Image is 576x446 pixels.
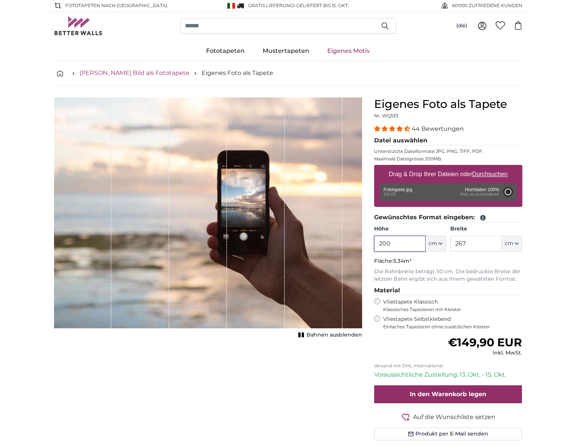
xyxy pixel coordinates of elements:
[374,213,522,222] legend: Gewünschtes Format eingeben:
[429,240,437,247] span: cm
[450,19,473,33] button: (de)
[383,324,522,330] span: Einfaches Tapezieren ohne zusätzlichen Kleister
[296,330,362,340] button: Bahnen ausblenden
[374,370,522,379] p: Voraussichtliche Zustellung: 13. Okt. - 15. Okt.
[450,225,522,233] label: Breite
[318,41,379,61] a: Eigenes Motiv
[374,125,412,132] span: 4.34 stars
[374,286,522,295] legend: Material
[197,41,254,61] a: Fototapeten
[374,363,522,369] p: Versand mit DHL International
[254,41,318,61] a: Mustertapeten
[54,16,103,35] img: Betterwalls
[374,225,446,233] label: Höhe
[383,307,516,313] span: Klassisches Tapezieren mit Kleister
[374,412,522,422] button: Auf die Wunschliste setzen
[426,236,446,251] button: cm
[296,3,349,8] span: Geliefert bis 15. Okt.
[227,3,235,9] img: Italien
[505,240,513,247] span: cm
[393,257,412,264] span: 5.34m²
[383,298,516,313] label: Vliestapete Klassisch
[54,61,522,85] nav: breadcrumbs
[80,69,189,78] a: [PERSON_NAME] Bild als Fototapete
[65,2,167,9] span: Fototapeten nach [GEOGRAPHIC_DATA]
[54,97,362,340] div: 1 of 1
[374,428,522,440] button: Produkt per E-Mail senden
[307,331,362,339] span: Bahnen ausblenden
[472,171,507,177] u: Durchsuchen
[374,156,522,162] p: Maximale Dateigrösse 200MB.
[248,3,295,8] span: GRATIS Lieferung!
[374,385,522,403] button: In den Warenkorb legen
[374,257,522,265] p: Fläche:
[374,136,522,145] legend: Datei auswählen
[374,113,399,118] span: Nr. WQ553
[502,236,522,251] button: cm
[374,148,522,154] p: Unterstützte Dateiformate JPG, PNG, TIFF, PDF.
[374,97,522,111] h1: Eigenes Foto als Tapete
[383,316,522,330] label: Vliestapete Selbstklebend
[386,167,511,182] label: Drag & Drop Ihrer Dateien oder
[202,69,273,78] a: Eigenes Foto als Tapete
[413,413,495,422] span: Auf die Wunschliste setzen
[410,391,486,398] span: In den Warenkorb legen
[412,125,464,132] span: 44 Bewertungen
[295,3,349,8] span: -
[374,268,522,283] p: Die Bahnbreite beträgt 50 cm. Die bedruckte Breite der letzten Bahn ergibt sich aus Ihrem gewählt...
[448,349,522,357] div: inkl. MwSt.
[452,2,522,9] span: 60'000 ZUFRIEDENE KUNDEN
[448,335,522,349] span: €149,90 EUR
